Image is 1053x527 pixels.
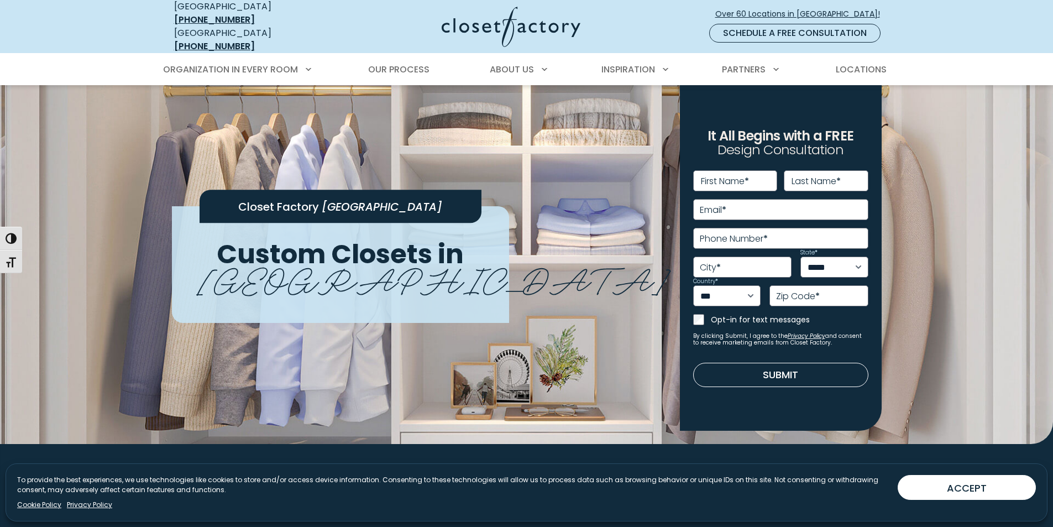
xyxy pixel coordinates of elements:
[174,13,255,26] a: [PHONE_NUMBER]
[17,500,61,510] a: Cookie Policy
[174,27,334,53] div: [GEOGRAPHIC_DATA]
[788,332,825,340] a: Privacy Policy
[836,63,887,76] span: Locations
[17,475,889,495] p: To provide the best experiences, we use technologies like cookies to store and/or access device i...
[715,4,889,24] a: Over 60 Locations in [GEOGRAPHIC_DATA]!
[442,7,580,47] img: Closet Factory Logo
[693,333,868,346] small: By clicking Submit, I agree to the and consent to receive marketing emails from Closet Factory.
[700,263,721,272] label: City
[601,63,655,76] span: Inspiration
[700,206,726,215] label: Email
[693,279,718,284] label: Country
[174,40,255,53] a: [PHONE_NUMBER]
[155,54,898,85] nav: Primary Menu
[322,199,442,215] span: [GEOGRAPHIC_DATA]
[711,314,868,325] label: Opt-in for text messages
[67,500,112,510] a: Privacy Policy
[776,292,820,301] label: Zip Code
[238,199,319,215] span: Closet Factory
[792,177,841,186] label: Last Name
[368,63,429,76] span: Our Process
[693,363,868,387] button: Submit
[490,63,534,76] span: About Us
[217,236,464,273] span: Custom Closets in
[898,475,1036,500] button: ACCEPT
[708,127,853,145] span: It All Begins with a FREE
[800,250,818,255] label: State
[722,63,766,76] span: Partners
[715,8,889,20] span: Over 60 Locations in [GEOGRAPHIC_DATA]!
[700,234,768,243] label: Phone Number
[197,252,670,302] span: [GEOGRAPHIC_DATA]
[701,177,749,186] label: First Name
[709,24,881,43] a: Schedule a Free Consultation
[163,63,298,76] span: Organization in Every Room
[717,141,844,159] span: Design Consultation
